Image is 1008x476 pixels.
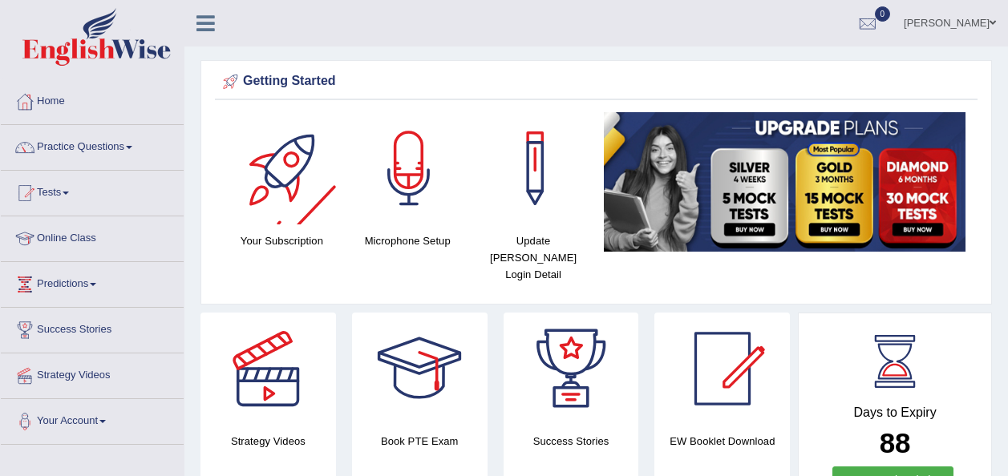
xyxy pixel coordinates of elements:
[504,433,639,450] h4: Success Stories
[654,433,790,450] h4: EW Booklet Download
[1,353,184,393] a: Strategy Videos
[353,232,463,249] h4: Microphone Setup
[1,79,184,119] a: Home
[1,171,184,211] a: Tests
[200,433,336,450] h4: Strategy Videos
[227,232,337,249] h4: Your Subscription
[880,427,911,458] b: 88
[1,216,184,256] a: Online Class
[1,125,184,165] a: Practice Questions
[1,308,184,348] a: Success Stories
[816,405,974,420] h4: Days to Expiry
[875,6,891,22] span: 0
[1,399,184,439] a: Your Account
[479,232,589,283] h4: Update [PERSON_NAME] Login Detail
[219,70,974,94] div: Getting Started
[604,112,965,252] img: small5.jpg
[1,262,184,302] a: Predictions
[352,433,488,450] h4: Book PTE Exam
